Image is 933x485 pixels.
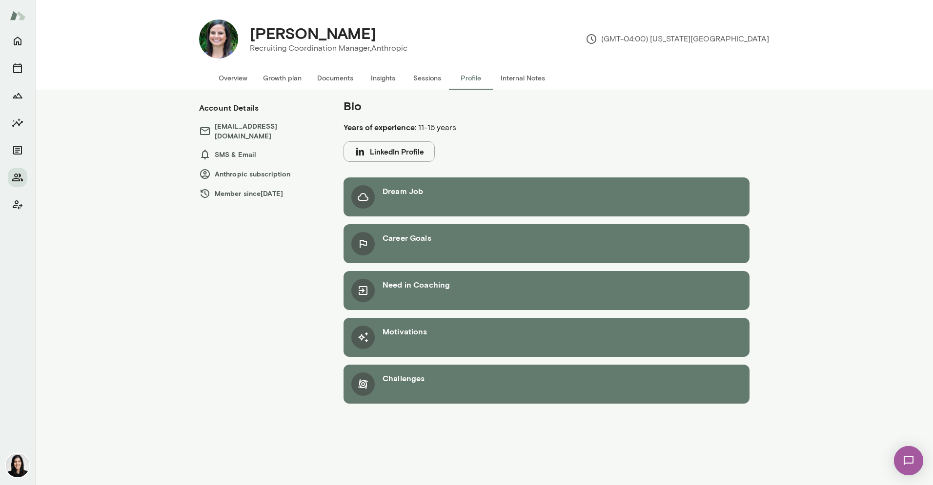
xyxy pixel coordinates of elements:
[383,185,423,197] h6: Dream Job
[8,168,27,187] button: Members
[199,149,324,160] h6: SMS & Email
[344,141,435,162] button: LinkedIn Profile
[199,188,324,199] h6: Member since [DATE]
[255,66,309,90] button: Growth plan
[199,121,324,141] h6: [EMAIL_ADDRESS][DOMAIN_NAME]
[344,121,671,134] p: 11-15 years
[199,168,324,180] h6: Anthropic subscription
[211,66,255,90] button: Overview
[383,326,427,337] h6: Motivations
[250,42,407,54] p: Recruiting Coordination Manager, Anthropic
[344,122,416,132] b: Years of experience:
[8,31,27,51] button: Home
[250,24,376,42] h4: [PERSON_NAME]
[383,279,450,291] h6: Need in Coaching
[8,140,27,160] button: Documents
[10,6,25,25] img: Mento
[493,66,553,90] button: Internal Notes
[8,86,27,105] button: Growth Plan
[383,372,425,384] h6: Challenges
[586,33,769,45] p: (GMT-04:00) [US_STATE][GEOGRAPHIC_DATA]
[8,58,27,78] button: Sessions
[383,232,431,244] h6: Career Goals
[8,195,27,214] button: Client app
[8,113,27,133] button: Insights
[344,98,671,114] h5: Bio
[449,66,493,90] button: Profile
[199,102,259,114] h6: Account Details
[361,66,405,90] button: Insights
[199,19,238,58] img: Lindsey Volpintesta
[405,66,449,90] button: Sessions
[309,66,361,90] button: Documents
[6,454,29,477] img: Katrina Bilella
